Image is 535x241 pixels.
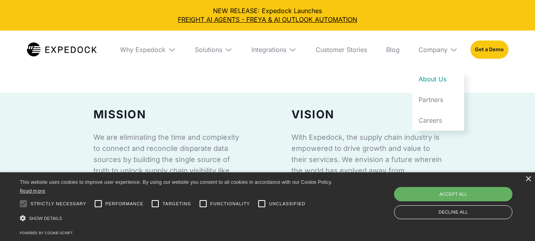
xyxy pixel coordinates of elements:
a: FREIGHT AI AGENTS - FREYA & AI OUTLOOK AUTOMATION [6,15,529,24]
span: Unclassified [269,201,305,207]
a: Customer Stories [309,31,373,69]
div: Show details [20,213,342,224]
a: Blog [380,31,406,69]
div: Solutions [188,31,239,69]
div: Decline all [394,205,512,219]
strong: MISSION [93,108,146,121]
div: Why Expedock [114,31,182,69]
iframe: Chat Widget [495,203,535,241]
a: Careers [412,110,464,131]
nav: Company [412,69,464,131]
span: Performance [105,201,144,207]
div: Company [412,31,464,69]
div: Solutions [195,46,222,54]
div: Why Expedock [120,46,166,54]
div: Close [525,176,531,182]
div: Accept all [394,187,512,201]
span: This website uses cookies to improve user experience. By using our website you consent to all coo... [20,179,332,185]
div: Company [419,46,447,54]
a: Partners [412,89,464,110]
p: With Expedock, the supply chain industry is empowered to drive growth and value to their services... [291,132,442,221]
a: Get a Demo [470,40,508,59]
div: Integrations [251,46,286,54]
p: We are eliminating the time and complexity to connect and reconcile disparate data sources by bui... [93,132,244,210]
span: Targeting [162,201,191,207]
div: NEW RELEASE: Expedock Launches [6,6,529,24]
span: Strictly necessary [30,201,86,207]
a: Read more [20,188,46,194]
a: About Us [412,69,464,89]
a: Powered by cookie-script [20,231,73,235]
div: Integrations [245,31,303,69]
strong: vision [291,108,335,121]
span: Show details [29,216,62,221]
span: Functionality [210,201,250,207]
